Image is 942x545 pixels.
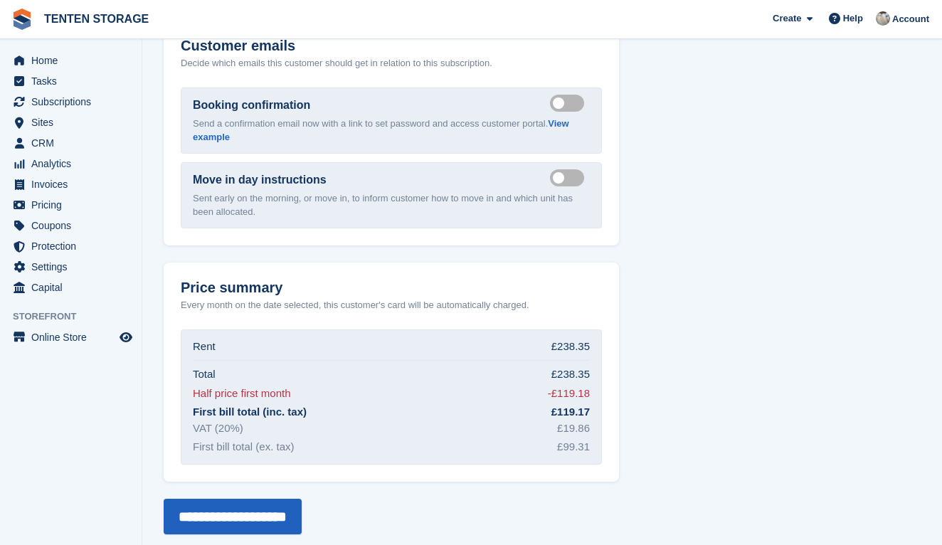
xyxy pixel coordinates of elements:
span: Storefront [13,309,142,324]
a: menu [7,174,134,194]
label: Move in day instructions [193,171,327,189]
a: menu [7,133,134,153]
span: Sites [31,112,117,132]
a: menu [7,257,134,277]
a: menu [7,51,134,70]
div: First bill total (ex. tax) [193,439,295,455]
a: menu [7,327,134,347]
img: stora-icon-8386f47178a22dfd0bd8f6a31ec36ba5ce8667c1dd55bd0f319d3a0aa187defe.svg [11,9,33,30]
div: £238.35 [551,366,590,383]
span: Help [843,11,863,26]
a: Preview store [117,329,134,346]
div: £238.35 [551,339,590,355]
span: Tasks [31,71,117,91]
div: VAT (20%) [193,420,243,437]
h2: Customer emails [181,38,602,54]
a: menu [7,236,134,256]
div: Total [193,366,216,383]
p: Send a confirmation email now with a link to set password and access customer portal. [193,117,590,144]
span: Online Store [31,327,117,347]
span: Coupons [31,216,117,236]
a: View example [193,118,569,143]
div: -£119.18 [548,386,590,402]
span: CRM [31,133,117,153]
a: TENTEN STORAGE [38,7,154,31]
div: £119.17 [551,404,590,420]
label: Send booking confirmation email [550,102,590,105]
a: menu [7,277,134,297]
a: menu [7,216,134,236]
a: menu [7,154,134,174]
span: Account [892,12,929,26]
label: Booking confirmation [193,97,310,114]
h2: Price summary [181,280,602,296]
span: Protection [31,236,117,256]
span: Subscriptions [31,92,117,112]
a: menu [7,112,134,132]
p: Sent early on the morning, or move in, to inform customer how to move in and which unit has been ... [193,191,590,219]
a: menu [7,92,134,112]
span: Capital [31,277,117,297]
span: Home [31,51,117,70]
span: Pricing [31,195,117,215]
span: Invoices [31,174,117,194]
div: £19.86 [557,420,590,437]
label: Send move in day email [550,177,590,179]
p: Every month on the date selected, this customer's card will be automatically charged. [181,298,529,312]
span: Analytics [31,154,117,174]
p: Decide which emails this customer should get in relation to this subscription. [181,56,602,70]
div: £99.31 [557,439,590,455]
a: menu [7,71,134,91]
a: menu [7,195,134,215]
span: Settings [31,257,117,277]
div: First bill total (inc. tax) [193,404,307,420]
div: Rent [193,339,216,355]
div: Half price first month [193,386,291,402]
img: Luke [876,11,890,26]
span: Create [773,11,801,26]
